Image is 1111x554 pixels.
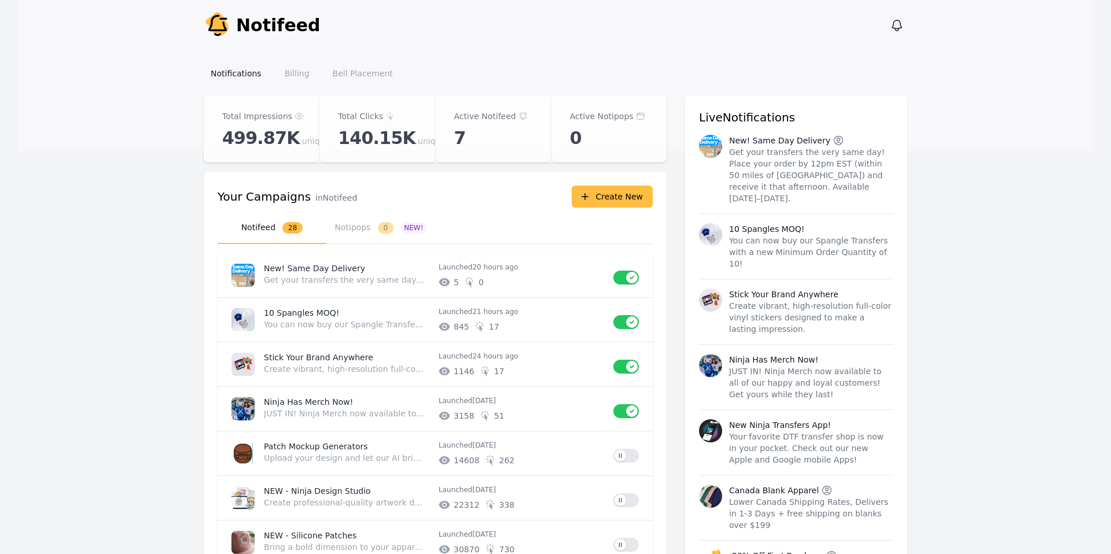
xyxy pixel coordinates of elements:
a: Notifications [204,63,268,84]
h3: Your Campaigns [218,189,311,205]
p: Launched [439,530,604,539]
p: Launched [439,352,604,361]
span: # of unique impressions [454,321,469,333]
img: Your Company [204,12,231,39]
p: NEW - Ninja Design Studio [264,485,429,497]
span: 140.15K [338,128,415,149]
p: Launched [439,263,604,272]
span: # of unique impressions [454,455,480,466]
button: Notifeed28 [218,212,326,244]
span: unique [302,135,330,147]
button: Create New [572,186,653,208]
h3: Live Notifications [699,109,893,125]
p: 10 Spangles MOQ! [729,223,804,235]
p: Canada Blank Apparel [729,485,819,496]
p: Launched [439,485,604,494]
span: # of unique impressions [454,276,459,288]
p: Get your transfers the very same day! Place your order by 12pm EST (within 50 miles of [GEOGRAPHI... [264,274,425,286]
p: New! Same Day Delivery [729,135,830,146]
a: Notifeed [204,12,321,39]
span: Notifeed [236,15,321,36]
span: # of unique impressions [454,365,474,377]
time: 2025-10-01T17:14:28.626Z [472,352,518,360]
span: unique [418,135,446,147]
p: Get your transfers the very same day! Place your order by 12pm EST (within 50 miles of [GEOGRAPHI... [729,146,893,204]
span: # of unique clicks [494,410,505,422]
p: Ninja Has Merch Now! [264,396,429,408]
span: 7 [454,128,466,149]
p: Total Impressions [222,109,292,123]
p: Create vibrant, high-resolution full-color vinyl stickers designed to make a lasting impression. [264,363,425,375]
p: JUST IN! Ninja Merch now available to all of our happy and loyal customers! Get yours while they ... [264,408,425,419]
span: # of unique clicks [494,365,505,377]
time: 2025-09-29T18:54:18.415Z [472,397,496,405]
p: Patch Mockup Generators [264,441,429,452]
span: # of unique clicks [479,276,484,288]
span: # of unique impressions [454,499,480,511]
p: Your favorite DTF transfer shop is now in your pocket. Check out our new Apple and Google mobile ... [729,431,893,466]
p: NEW - Silicone Patches [264,530,429,541]
p: in Notifeed [315,192,357,204]
time: 2025-10-01T20:41:10.092Z [472,263,518,271]
span: # of unique clicks [499,455,515,466]
p: You can now buy our Spangle Transfers with a new Minimum Order Quantity of 10! [264,319,425,330]
p: Stick Your Brand Anywhere [264,352,429,363]
p: Stick Your Brand Anywhere [729,289,838,300]
p: Upload your design and let our AI bring it to life—perfectly recreated as embroidery, PVC, or lea... [264,452,425,464]
span: # of unique impressions [454,410,474,422]
p: Create vibrant, high-resolution full-color vinyl stickers designed to make a lasting impression. [729,300,893,335]
button: Notipops0NEW! [326,212,435,244]
span: # of unique clicks [489,321,499,333]
p: New Ninja Transfers App! [729,419,831,431]
time: 2025-08-20T17:48:29.582Z [472,530,496,538]
p: Launched [439,441,604,450]
time: 2025-09-15T16:05:36.464Z [472,441,496,449]
a: Ninja Has Merch Now!JUST IN! Ninja Merch now available to all of our happy and loyal customers! G... [218,387,653,431]
p: Active Notifeed [454,109,516,123]
a: Bell Placement [326,63,400,84]
p: Active Notipops [570,109,634,123]
p: New! Same Day Delivery [264,263,429,274]
p: Launched [439,307,604,316]
a: Billing [278,63,317,84]
p: Create professional-quality artwork directly in your browser - no downloads or extra tools requir... [264,497,425,508]
span: 28 [282,222,303,234]
p: Total Clicks [338,109,383,123]
span: 0 [570,128,582,149]
a: 10 Spangles MOQ!You can now buy our Spangle Transfers with a new Minimum Order Quantity of 10!Lau... [218,298,653,342]
p: You can now buy our Spangle Transfers with a new Minimum Order Quantity of 10! [729,235,893,269]
a: New! Same Day DeliveryGet your transfers the very same day! Place your order by 12pm EST (within ... [218,253,653,297]
nav: Tabs [218,212,653,244]
span: NEW! [400,222,426,234]
time: 2025-09-03T13:18:05.489Z [472,486,496,494]
a: Patch Mockup GeneratorsUpload your design and let our AI bring it to life—perfectly recreated as ... [218,431,653,475]
time: 2025-10-01T20:38:46.785Z [472,308,518,316]
a: NEW - Ninja Design StudioCreate professional-quality artwork directly in your browser - no downlo... [218,476,653,520]
p: Ninja Has Merch Now! [729,354,818,365]
span: # of unique clicks [499,499,515,511]
p: Bring a bold dimension to your apparel with 3D flexibility and raised, modern details. Perfect fo... [264,541,425,553]
p: 10 Spangles MOQ! [264,307,429,319]
span: 0 [378,222,394,234]
p: Launched [439,396,604,405]
p: JUST IN! Ninja Merch now available to all of our happy and loyal customers! Get yours while they ... [729,365,893,400]
a: Stick Your Brand AnywhereCreate vibrant, high-resolution full-color vinyl stickers designed to ma... [218,342,653,386]
span: 499.87K [222,128,300,149]
p: Lower Canada Shipping Rates, Delivers in 1-3 Days + free shipping on blanks over $199 [729,496,893,531]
